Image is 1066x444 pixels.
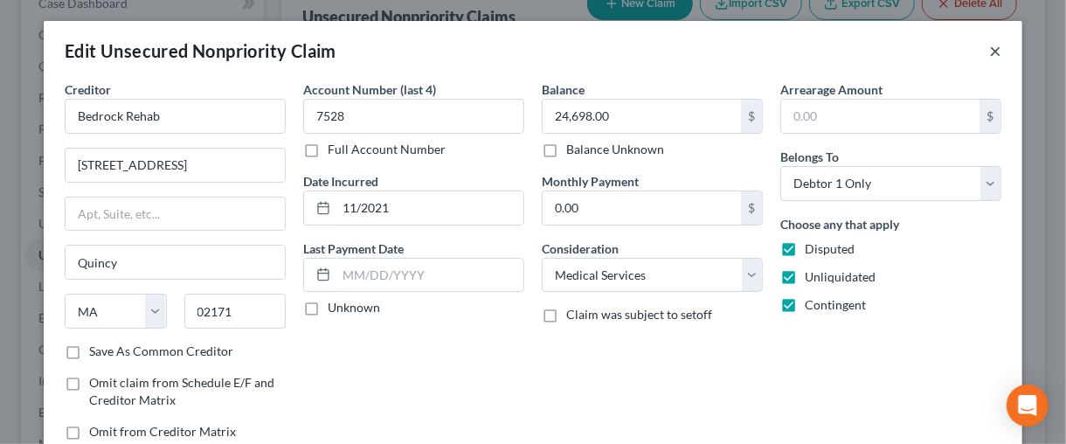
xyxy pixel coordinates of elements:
[543,100,741,133] input: 0.00
[328,141,446,158] label: Full Account Number
[303,80,436,99] label: Account Number (last 4)
[780,149,839,164] span: Belongs To
[66,149,285,182] input: Enter address...
[66,198,285,231] input: Apt, Suite, etc...
[89,343,233,360] label: Save As Common Creditor
[65,38,336,63] div: Edit Unsecured Nonpriority Claim
[781,100,979,133] input: 0.00
[566,141,664,158] label: Balance Unknown
[780,215,899,233] label: Choose any that apply
[566,307,712,322] span: Claim was subject to setoff
[336,191,523,225] input: MM/DD/YYYY
[328,299,380,316] label: Unknown
[303,99,524,134] input: XXXX
[989,40,1001,61] button: ×
[89,375,274,407] span: Omit claim from Schedule E/F and Creditor Matrix
[336,259,523,292] input: MM/DD/YYYY
[89,424,236,439] span: Omit from Creditor Matrix
[805,241,855,256] span: Disputed
[542,80,585,99] label: Balance
[65,82,111,97] span: Creditor
[805,269,876,284] span: Unliquidated
[66,246,285,279] input: Enter city...
[303,239,404,258] label: Last Payment Date
[741,191,762,225] div: $
[184,294,287,329] input: Enter zip...
[542,172,639,191] label: Monthly Payment
[542,239,619,258] label: Consideration
[65,99,286,134] input: Search creditor by name...
[979,100,1000,133] div: $
[303,172,378,191] label: Date Incurred
[805,297,866,312] span: Contingent
[543,191,741,225] input: 0.00
[1007,385,1049,427] div: Open Intercom Messenger
[741,100,762,133] div: $
[780,80,883,99] label: Arrearage Amount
